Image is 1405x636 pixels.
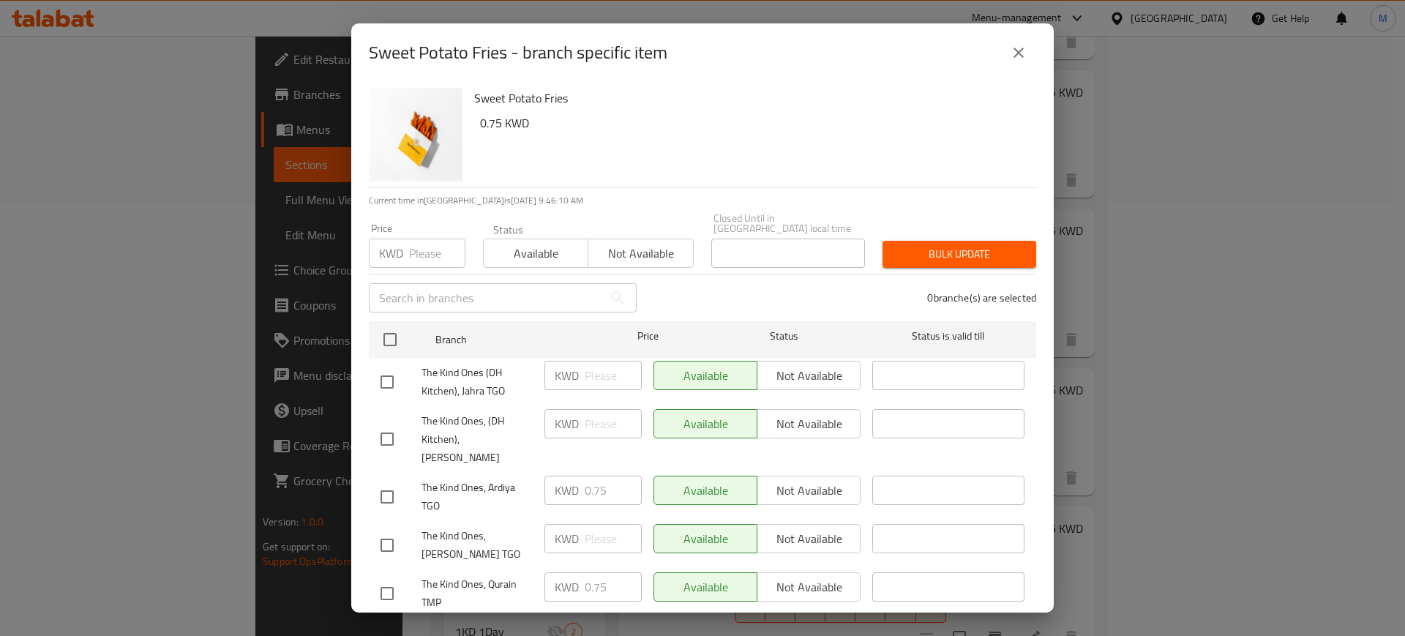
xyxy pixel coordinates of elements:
input: Please enter price [585,476,642,505]
p: KWD [555,367,579,384]
input: Please enter price [585,409,642,438]
h6: Sweet Potato Fries [474,88,1024,108]
button: Available [483,239,588,268]
button: close [1001,35,1036,70]
img: Sweet Potato Fries [369,88,462,182]
span: Price [599,327,697,345]
p: KWD [379,244,403,262]
span: The Kind Ones, [PERSON_NAME] TGO [421,527,533,564]
h6: 0.75 KWD [480,113,1024,133]
p: Current time in [GEOGRAPHIC_DATA] is [DATE] 9:46:10 AM [369,194,1036,207]
span: The Kind Ones, (DH Kitchen), [PERSON_NAME] [421,412,533,467]
p: KWD [555,482,579,499]
span: Not available [594,243,687,264]
span: Bulk update [894,245,1024,263]
h2: Sweet Potato Fries - branch specific item [369,41,667,64]
button: Not available [588,239,693,268]
input: Please enter price [585,572,642,602]
input: Please enter price [585,524,642,553]
p: 0 branche(s) are selected [927,291,1036,305]
button: Bulk update [883,241,1036,268]
p: KWD [555,415,579,433]
span: The Kind Ones, Ardiya TGO [421,479,533,515]
span: The Kind Ones (DH Kitchen), Jahra TGO [421,364,533,400]
input: Please enter price [585,361,642,390]
p: KWD [555,530,579,547]
input: Please enter price [409,239,465,268]
span: The Kind Ones, Qurain TMP [421,575,533,612]
p: KWD [555,578,579,596]
input: Search in branches [369,283,603,313]
span: Available [490,243,582,264]
span: Branch [435,331,588,349]
span: Status is valid till [872,327,1024,345]
span: Status [708,327,861,345]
